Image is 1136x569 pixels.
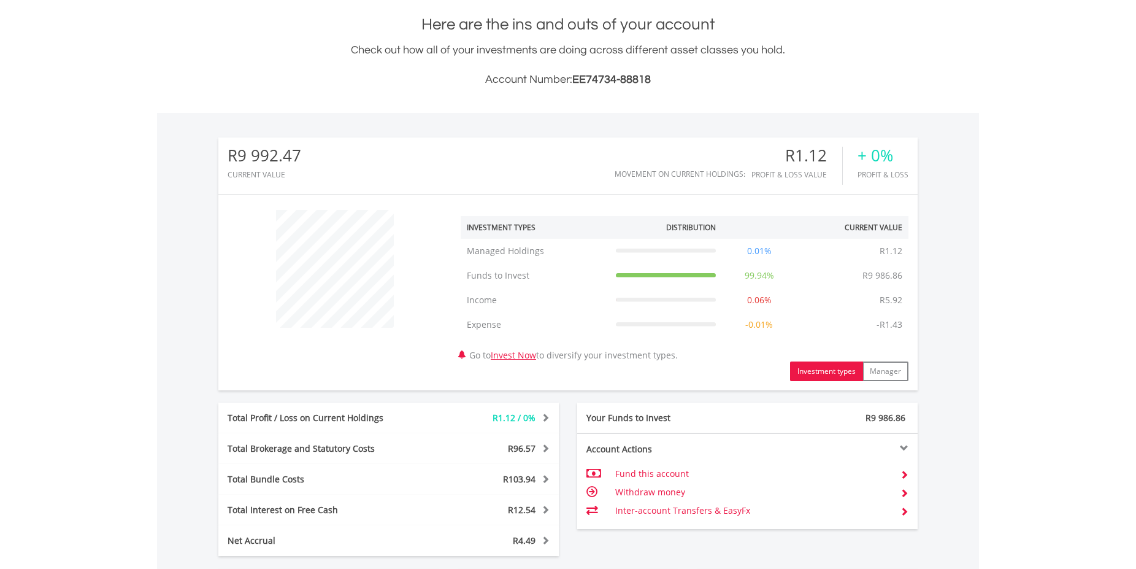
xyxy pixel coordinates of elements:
[862,362,908,381] button: Manager
[873,239,908,263] td: R1.12
[218,443,417,455] div: Total Brokerage and Statutory Costs
[722,239,797,263] td: 0.01%
[491,349,536,361] a: Invest Now
[218,473,417,486] div: Total Bundle Costs
[577,443,748,455] div: Account Actions
[873,288,908,312] td: R5.92
[751,147,842,165] div: R1.12
[218,71,918,88] h3: Account Number:
[461,263,610,288] td: Funds to Invest
[218,535,417,547] div: Net Accrual
[722,263,797,288] td: 99.94%
[858,147,908,165] div: + 0%
[461,312,610,337] td: Expense
[513,535,535,546] span: R4.49
[218,504,417,516] div: Total Interest on Free Cash
[577,412,748,424] div: Your Funds to Invest
[228,171,301,179] div: CURRENT VALUE
[218,42,918,88] div: Check out how all of your investments are doing across different asset classes you hold.
[503,473,535,485] span: R103.94
[722,312,797,337] td: -0.01%
[572,74,651,85] span: EE74734-88818
[856,263,908,288] td: R9 986.86
[751,171,842,179] div: Profit & Loss Value
[865,412,905,424] span: R9 986.86
[461,216,610,239] th: Investment Types
[615,483,891,501] td: Withdraw money
[722,288,797,312] td: 0.06%
[218,412,417,424] div: Total Profit / Loss on Current Holdings
[218,14,918,36] h1: Here are the ins and outs of your account
[870,312,908,337] td: -R1.43
[461,288,610,312] td: Income
[615,170,745,178] div: Movement on Current Holdings:
[493,412,535,424] span: R1.12 / 0%
[615,501,891,520] td: Inter-account Transfers & EasyFx
[461,239,610,263] td: Managed Holdings
[228,147,301,165] div: R9 992.47
[508,504,535,516] span: R12.54
[508,443,535,454] span: R96.57
[451,204,918,381] div: Go to to diversify your investment types.
[858,171,908,179] div: Profit & Loss
[615,465,891,483] td: Fund this account
[796,216,908,239] th: Current Value
[790,362,863,381] button: Investment types
[666,222,716,233] div: Distribution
